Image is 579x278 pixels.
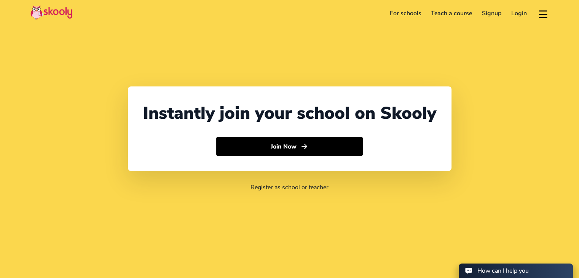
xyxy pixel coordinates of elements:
[538,7,549,20] button: menu outline
[30,5,72,20] img: Skooly
[216,137,363,156] button: Join Nowarrow forward outline
[143,102,436,125] div: Instantly join your school on Skooly
[506,7,532,19] a: Login
[250,183,329,192] a: Register as school or teacher
[477,7,506,19] a: Signup
[426,7,477,19] a: Teach a course
[300,142,308,150] ion-icon: arrow forward outline
[385,7,426,19] a: For schools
